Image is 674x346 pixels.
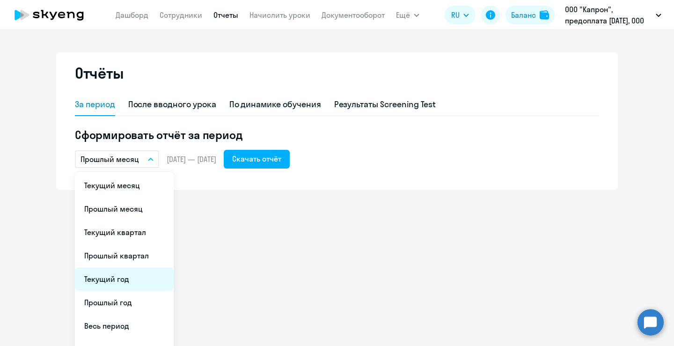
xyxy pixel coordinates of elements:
div: По динамике обучения [229,98,321,110]
div: За период [75,98,115,110]
a: Начислить уроки [249,10,310,20]
div: Результаты Screening Test [334,98,436,110]
p: ООО "Капрон", предоплата [DATE], ООО "КАПРОН" [565,4,652,26]
button: Балансbalance [505,6,555,24]
span: RU [451,9,460,21]
img: balance [540,10,549,20]
div: Баланс [511,9,536,21]
button: ООО "Капрон", предоплата [DATE], ООО "КАПРОН" [560,4,666,26]
span: Ещё [396,9,410,21]
a: Дашборд [116,10,148,20]
h2: Отчёты [75,64,124,82]
button: Прошлый месяц [75,150,159,168]
div: Скачать отчёт [232,153,281,164]
a: Документооборот [322,10,385,20]
a: Сотрудники [160,10,202,20]
button: RU [445,6,476,24]
span: [DATE] — [DATE] [167,154,216,164]
h5: Сформировать отчёт за период [75,127,599,142]
button: Скачать отчёт [224,150,290,169]
button: Ещё [396,6,419,24]
p: Прошлый месяц [81,154,139,165]
div: После вводного урока [128,98,216,110]
a: Отчеты [213,10,238,20]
